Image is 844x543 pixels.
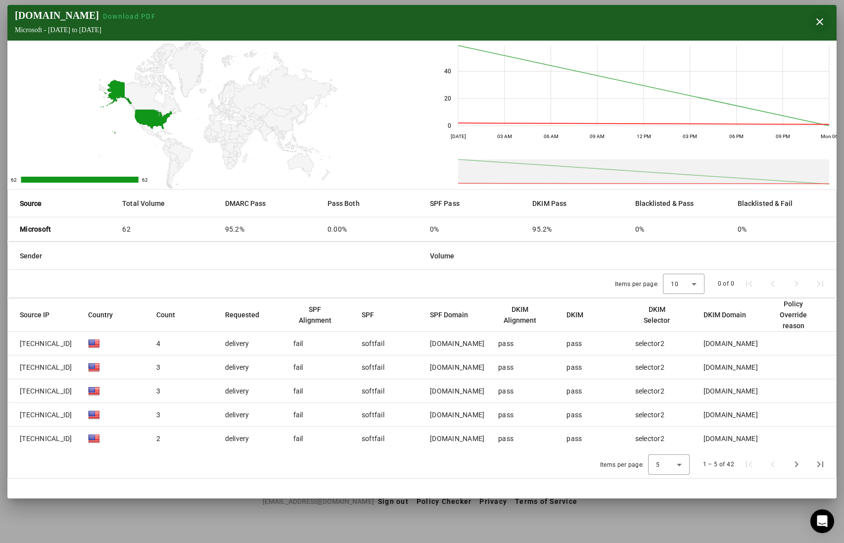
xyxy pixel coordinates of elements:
[422,190,524,217] mat-header-cell: SPF Pass
[772,298,815,331] div: Policy Override reason
[217,217,320,241] mat-cell: 95.2%
[498,304,551,326] div: DKIM Alignment
[430,309,477,320] div: SPF Domain
[490,403,559,427] mat-cell: pass
[88,309,113,320] div: Country
[772,298,824,331] div: Policy Override reason
[285,332,354,355] mat-cell: fail
[430,434,484,444] div: [DOMAIN_NAME]
[225,309,259,320] div: Requested
[703,386,758,396] div: [DOMAIN_NAME]
[729,134,744,139] text: 06 PM
[430,410,484,420] div: [DOMAIN_NAME]
[148,427,217,450] mat-cell: 2
[320,217,422,241] mat-cell: 0.00%
[635,304,688,326] div: DKIM Selector
[785,452,808,476] button: Next page
[566,309,592,320] div: DKIM
[566,309,583,320] div: DKIM
[635,339,664,348] div: selector2
[776,134,790,139] text: 09 PM
[362,362,384,372] div: softfail
[11,177,17,183] text: 62
[362,410,384,420] div: softfail
[20,309,49,320] div: Source IP
[88,309,122,320] div: Country
[703,309,746,320] div: DKIM Domain
[148,332,217,355] mat-cell: 4
[7,41,422,189] svg: A chart.
[703,410,758,420] div: [DOMAIN_NAME]
[88,338,100,349] img: blank.gif
[148,379,217,403] mat-cell: 3
[225,309,268,320] div: Requested
[821,134,838,139] text: Mon 06
[703,362,758,372] div: [DOMAIN_NAME]
[635,304,679,326] div: DKIM Selector
[15,10,160,21] div: [DOMAIN_NAME]
[703,434,758,444] div: [DOMAIN_NAME]
[635,362,664,372] div: selector2
[114,217,217,241] mat-cell: 62
[615,279,659,289] div: Items per page:
[524,190,627,217] mat-header-cell: DKIM Pass
[566,362,582,372] div: pass
[703,309,755,320] div: DKIM Domain
[718,279,734,289] div: 0 of 0
[590,134,605,139] text: 09 AM
[448,122,451,129] text: 0
[88,385,100,397] img: blank.gif
[671,281,678,288] span: 10
[627,217,730,241] mat-cell: 0%
[730,217,836,241] mat-cell: 0%
[148,403,217,427] mat-cell: 3
[444,68,451,75] text: 40
[566,339,582,348] div: pass
[217,190,320,217] mat-header-cell: DMARC Pass
[88,409,100,421] img: blank.gif
[217,379,285,403] mat-cell: delivery
[430,386,484,396] div: [DOMAIN_NAME]
[217,403,285,427] mat-cell: delivery
[600,460,644,470] div: Items per page:
[444,95,451,102] text: 20
[703,339,758,348] div: [DOMAIN_NAME]
[566,386,582,396] div: pass
[730,190,836,217] mat-header-cell: Blacklisted & Fail
[566,410,582,420] div: pass
[293,304,337,326] div: SPF Alignment
[490,427,559,450] mat-cell: pass
[217,427,285,450] mat-cell: delivery
[422,242,836,270] mat-header-cell: Volume
[635,434,664,444] div: selector2
[635,410,664,420] div: selector2
[285,379,354,403] mat-cell: fail
[430,309,468,320] div: SPF Domain
[156,309,175,320] div: Count
[422,217,524,241] mat-cell: 0%
[362,309,374,320] div: SPF
[156,309,184,320] div: Count
[683,134,697,139] text: 03 PM
[627,190,730,217] mat-header-cell: Blacklisted & Pass
[497,134,512,139] text: 03 AM
[20,434,72,444] span: [TECHNICAL_ID]
[285,355,354,379] mat-cell: fail
[217,332,285,355] mat-cell: delivery
[285,403,354,427] mat-cell: fail
[451,134,466,139] text: [DATE]
[656,461,660,468] span: 5
[285,427,354,450] mat-cell: fail
[88,361,100,373] img: blank.gif
[20,198,42,209] strong: Source
[20,362,72,372] span: [TECHNICAL_ID]
[637,134,651,139] text: 12 PM
[8,242,422,270] mat-header-cell: Sender
[20,309,58,320] div: Source IP
[490,332,559,355] mat-cell: pass
[217,355,285,379] mat-cell: delivery
[20,410,72,420] span: [TECHNICAL_ID]
[320,190,422,217] mat-header-cell: Pass Both
[99,11,160,21] button: Download PDF
[490,379,559,403] mat-cell: pass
